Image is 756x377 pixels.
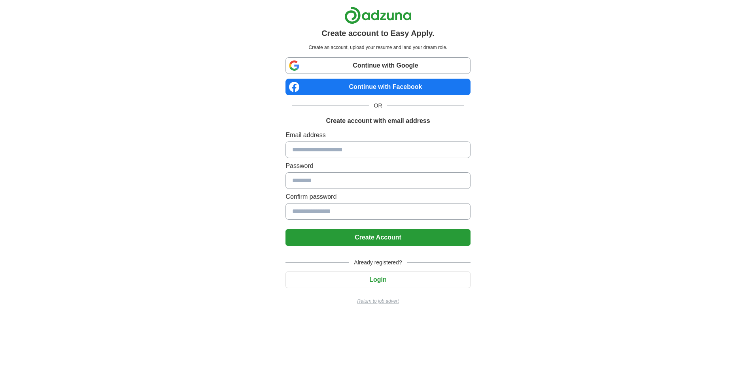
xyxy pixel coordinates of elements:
[285,192,470,202] label: Confirm password
[285,298,470,305] a: Return to job advert
[326,116,430,126] h1: Create account with email address
[285,229,470,246] button: Create Account
[344,6,412,24] img: Adzuna logo
[285,271,470,288] button: Login
[349,258,406,267] span: Already registered?
[285,276,470,283] a: Login
[321,27,435,39] h1: Create account to Easy Apply.
[285,79,470,95] a: Continue with Facebook
[285,57,470,74] a: Continue with Google
[369,102,387,110] span: OR
[287,44,469,51] p: Create an account, upload your resume and land your dream role.
[285,130,470,140] label: Email address
[285,161,470,171] label: Password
